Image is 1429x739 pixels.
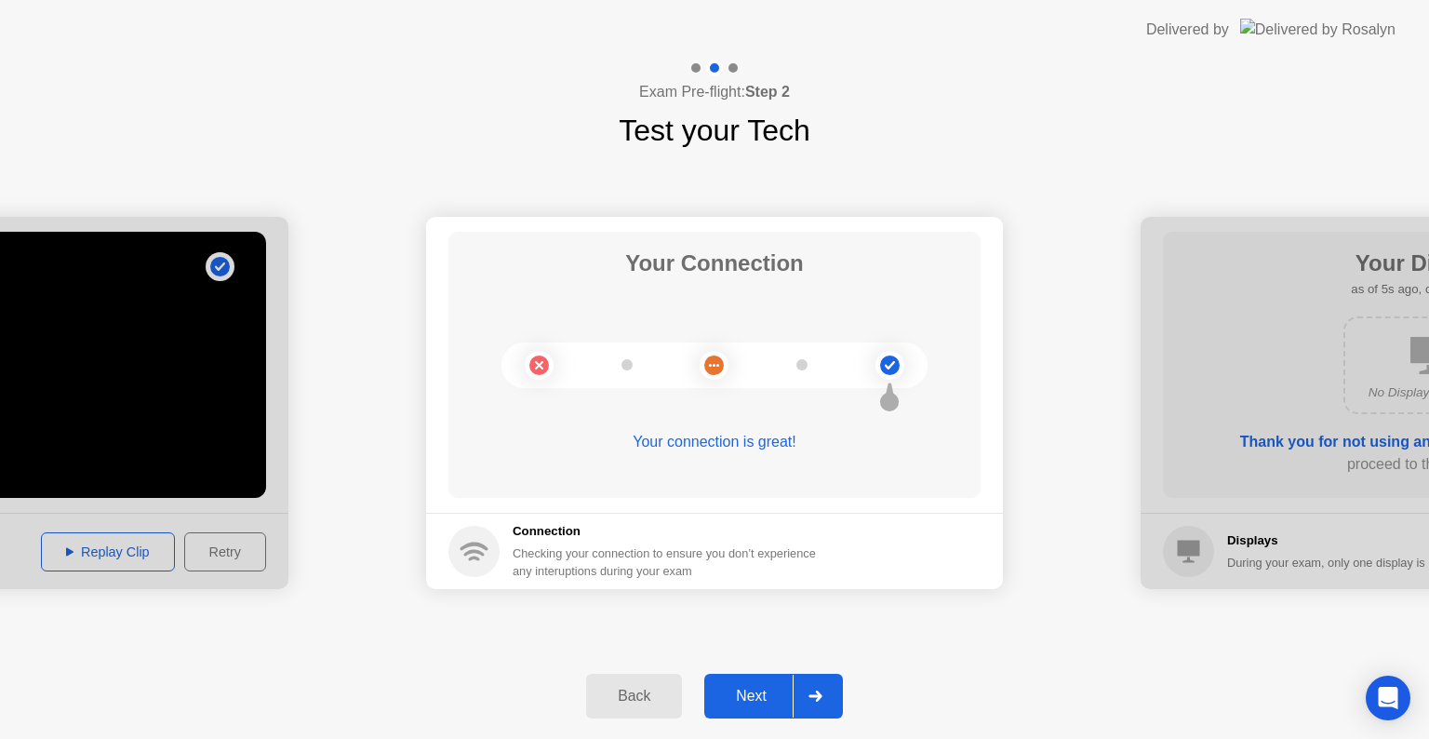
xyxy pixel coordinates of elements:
[586,674,682,719] button: Back
[513,522,827,541] h5: Connection
[592,688,676,705] div: Back
[513,544,827,580] div: Checking your connection to ensure you don’t experience any interuptions during your exam
[710,688,793,705] div: Next
[619,108,810,153] h1: Test your Tech
[448,431,981,453] div: Your connection is great!
[625,247,804,280] h1: Your Connection
[1366,676,1410,720] div: Open Intercom Messenger
[1240,19,1396,40] img: Delivered by Rosalyn
[1146,19,1229,41] div: Delivered by
[639,81,790,103] h4: Exam Pre-flight:
[704,674,843,719] button: Next
[745,84,790,100] b: Step 2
